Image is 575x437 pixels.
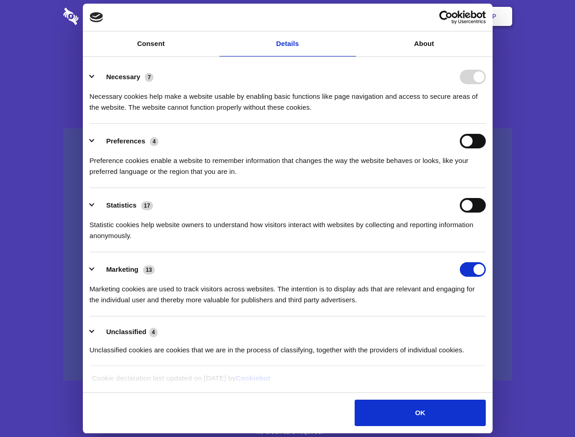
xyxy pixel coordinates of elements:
span: 4 [149,328,158,337]
label: Marketing [106,265,138,273]
img: logo-wordmark-white-trans-d4663122ce5f474addd5e946df7df03e33cb6a1c49d2221995e7729f52c070b2.svg [63,8,141,25]
span: 4 [150,137,158,146]
div: Unclassified cookies are cookies that we are in the process of classifying, together with the pro... [90,338,486,356]
a: Usercentrics Cookiebot - opens in a new window [406,10,486,24]
a: Contact [369,2,411,30]
h4: Auto-redaction of sensitive data, encrypted data sharing and self-destructing private chats. Shar... [63,83,512,113]
button: Marketing (13) [90,262,161,277]
h1: Eliminate Slack Data Loss. [63,41,512,74]
a: About [356,31,493,56]
a: Details [219,31,356,56]
img: logo [90,12,103,22]
div: Statistic cookies help website owners to understand how visitors interact with websites by collec... [90,213,486,241]
button: Statistics (17) [90,198,159,213]
div: Necessary cookies help make a website usable by enabling basic functions like page navigation and... [90,84,486,113]
a: Pricing [267,2,307,30]
a: Wistia video thumbnail [63,128,512,381]
div: Marketing cookies are used to track visitors across websites. The intention is to display ads tha... [90,277,486,305]
div: Cookie declaration last updated on [DATE] by [85,373,490,391]
button: Preferences (4) [90,134,164,148]
label: Statistics [106,201,137,209]
a: Login [413,2,453,30]
span: 13 [143,265,155,274]
a: Cookiebot [236,374,270,382]
label: Necessary [106,73,140,81]
span: 7 [145,73,153,82]
iframe: Drift Widget Chat Controller [529,391,564,426]
button: OK [355,400,485,426]
div: Preference cookies enable a website to remember information that changes the way the website beha... [90,148,486,177]
button: Necessary (7) [90,70,159,84]
a: Consent [83,31,219,56]
label: Preferences [106,137,145,145]
span: 17 [141,201,153,210]
button: Unclassified (4) [90,326,163,338]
